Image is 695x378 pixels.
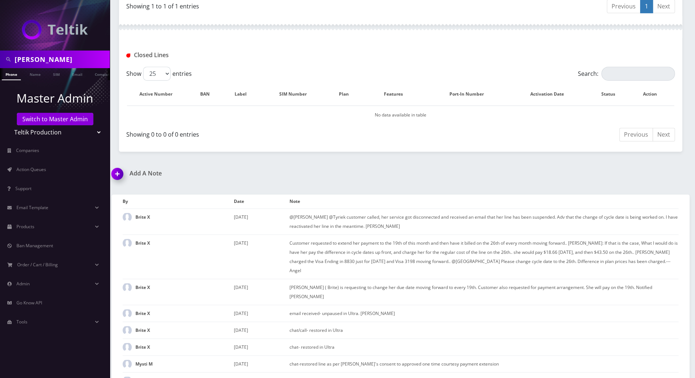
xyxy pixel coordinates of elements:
[15,185,31,192] span: Support
[289,279,679,305] td: [PERSON_NAME] ( Brite) is requesting to change her due date moving forward to every 19th. Custome...
[135,240,150,246] strong: Brite X
[234,208,289,234] td: [DATE]
[234,322,289,338] td: [DATE]
[68,68,86,79] a: Email
[2,68,21,80] a: Phone
[135,344,150,350] strong: Brite X
[16,204,48,211] span: Email Template
[633,84,674,105] th: Action : activate to sort column ascending
[135,361,153,367] strong: Mysti M
[16,242,53,249] span: Ban Management
[143,67,171,81] select: Showentries
[591,84,632,105] th: Status: activate to sort column ascending
[16,166,46,173] span: Action Queues
[16,300,42,306] span: Go Know API
[289,305,679,322] td: email received- unpaused in Ultra. [PERSON_NAME]
[135,214,150,220] strong: Brite X
[511,84,590,105] th: Activation Date: activate to sort column ascending
[234,234,289,279] td: [DATE]
[135,284,150,290] strong: Brite X
[126,127,395,139] div: Showing 0 to 0 of 0 entries
[365,84,429,105] th: Features: activate to sort column ascending
[234,194,289,208] th: Date
[193,84,225,105] th: BAN: activate to sort column ascending
[91,68,116,79] a: Company
[127,105,674,124] td: No data available in table
[430,84,510,105] th: Port-In Number: activate to sort column ascending
[289,338,679,355] td: chat- restored in Ultra
[16,319,27,325] span: Tools
[289,208,679,234] td: @[PERSON_NAME] @Tyriek customer called, her service got disconnected and received an email that h...
[289,322,679,338] td: chat/call- restored in Ultra
[123,194,234,208] th: By
[22,20,88,40] img: Teltik Production
[619,128,653,141] a: Previous
[112,170,395,177] a: Add A Note
[49,68,63,79] a: SIM
[578,67,675,81] label: Search:
[331,84,364,105] th: Plan: activate to sort column ascending
[127,84,192,105] th: Active Number: activate to sort column descending
[16,223,34,230] span: Products
[234,279,289,305] td: [DATE]
[653,128,675,141] a: Next
[126,53,130,58] img: Closed Lines
[16,281,30,287] span: Admin
[135,310,150,316] strong: Brite X
[289,234,679,279] td: Customer requested to extend her payment to the 19th of this month and then have it billed on the...
[601,67,675,81] input: Search:
[26,68,44,79] a: Name
[264,84,330,105] th: SIM Number: activate to sort column ascending
[289,355,679,372] td: chat-restored line as per [PERSON_NAME]'s consent to approved one time courtesy payment extension
[234,338,289,355] td: [DATE]
[289,194,679,208] th: Note
[15,52,108,66] input: Search in Company
[17,262,58,268] span: Order / Cart / Billing
[234,355,289,372] td: [DATE]
[16,147,39,153] span: Companies
[17,113,93,125] a: Switch to Master Admin
[234,305,289,322] td: [DATE]
[126,67,192,81] label: Show entries
[135,327,150,333] strong: Brite X
[126,52,302,59] h1: Closed Lines
[226,84,263,105] th: Label: activate to sort column ascending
